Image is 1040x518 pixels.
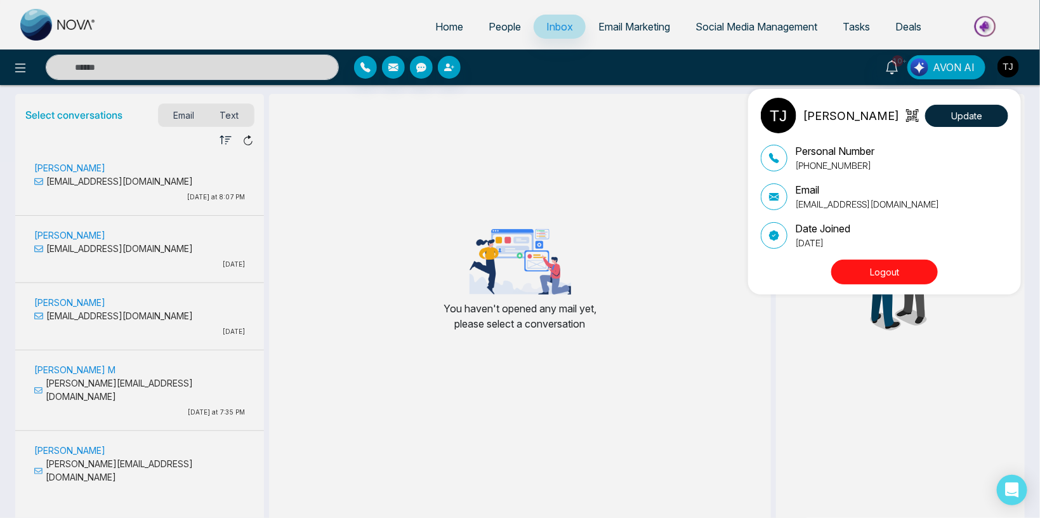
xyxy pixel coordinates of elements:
[997,475,1027,505] div: Open Intercom Messenger
[803,107,899,124] p: [PERSON_NAME]
[925,105,1008,127] button: Update
[795,236,850,249] p: [DATE]
[795,159,874,172] p: [PHONE_NUMBER]
[795,182,939,197] p: Email
[795,143,874,159] p: Personal Number
[795,221,850,236] p: Date Joined
[831,260,938,284] button: Logout
[795,197,939,211] p: [EMAIL_ADDRESS][DOMAIN_NAME]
